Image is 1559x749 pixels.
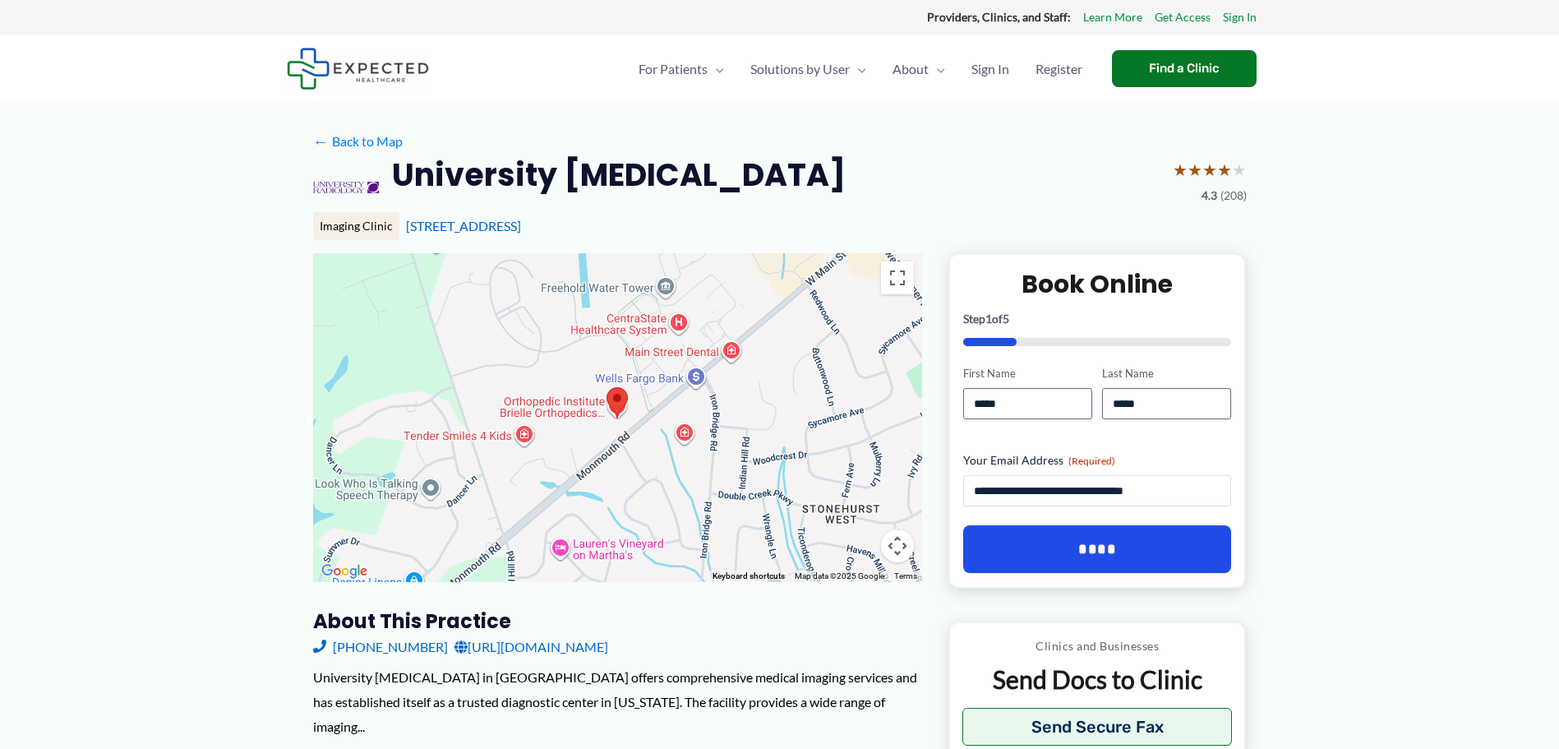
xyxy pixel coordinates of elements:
a: [STREET_ADDRESS] [406,218,521,233]
span: Menu Toggle [850,40,866,98]
a: Learn More [1083,7,1142,28]
p: Send Docs to Clinic [962,663,1233,696]
span: ★ [1188,155,1202,185]
a: [URL][DOMAIN_NAME] [454,635,608,659]
span: ★ [1173,155,1188,185]
span: Sign In [971,40,1009,98]
span: 4.3 [1202,185,1217,206]
span: (Required) [1068,455,1115,467]
a: Terms (opens in new tab) [894,571,917,580]
span: ★ [1202,155,1217,185]
a: AboutMenu Toggle [879,40,958,98]
label: Your Email Address [963,452,1232,469]
button: Map camera controls [881,529,914,562]
span: Menu Toggle [929,40,945,98]
label: Last Name [1102,366,1231,381]
a: Get Access [1155,7,1211,28]
span: 1 [985,312,992,326]
span: About [893,40,929,98]
h2: Book Online [963,268,1232,300]
span: Register [1035,40,1082,98]
div: Imaging Clinic [313,212,399,240]
a: Find a Clinic [1112,50,1257,87]
button: Send Secure Fax [962,708,1233,746]
nav: Primary Site Navigation [625,40,1095,98]
span: Solutions by User [750,40,850,98]
h2: University [MEDICAL_DATA] [392,155,846,195]
span: 5 [1003,312,1009,326]
button: Toggle fullscreen view [881,261,914,294]
span: ★ [1217,155,1232,185]
a: [PHONE_NUMBER] [313,635,448,659]
h3: About this practice [313,608,922,634]
label: First Name [963,366,1092,381]
span: ★ [1232,155,1247,185]
span: For Patients [639,40,708,98]
p: Clinics and Businesses [962,636,1233,657]
a: Sign In [1223,7,1257,28]
strong: Providers, Clinics, and Staff: [927,10,1071,24]
div: University [MEDICAL_DATA] in [GEOGRAPHIC_DATA] offers comprehensive medical imaging services and ... [313,665,922,738]
button: Keyboard shortcuts [713,571,785,582]
span: Menu Toggle [708,40,724,98]
a: Register [1022,40,1095,98]
img: Expected Healthcare Logo - side, dark font, small [287,48,429,90]
p: Step of [963,313,1232,325]
span: ← [313,133,329,149]
a: Open this area in Google Maps (opens a new window) [317,561,371,582]
a: For PatientsMenu Toggle [625,40,737,98]
span: (208) [1220,185,1247,206]
span: Map data ©2025 Google [795,571,884,580]
a: Sign In [958,40,1022,98]
a: ←Back to Map [313,129,403,154]
a: Solutions by UserMenu Toggle [737,40,879,98]
img: Google [317,561,371,582]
